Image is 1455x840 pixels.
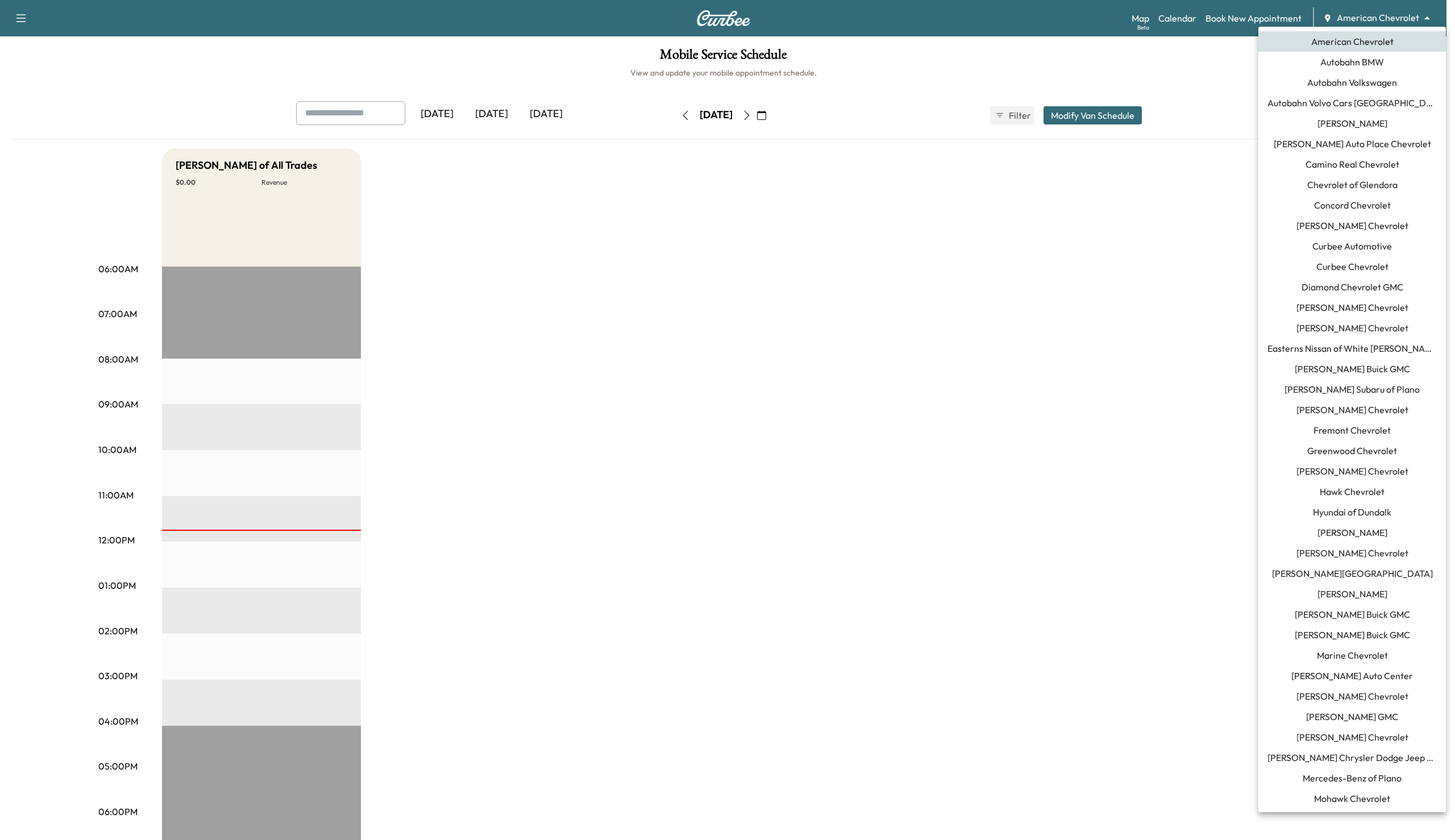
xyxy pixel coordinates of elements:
span: [PERSON_NAME] Chevrolet [1296,730,1408,744]
span: [PERSON_NAME] Chevrolet [1296,546,1408,560]
span: Mohawk Chevrolet [1314,792,1390,805]
span: [PERSON_NAME] Chevrolet [1296,689,1408,703]
span: [PERSON_NAME] Chevrolet [1296,219,1408,232]
span: Curbee Chevrolet [1316,260,1389,273]
span: Diamond Chevrolet GMC [1302,280,1403,294]
span: [PERSON_NAME] Buick GMC [1295,362,1410,376]
span: [PERSON_NAME] Auto Center [1291,669,1413,683]
span: Marine Chevrolet [1317,648,1388,662]
span: [PERSON_NAME] Chevrolet [1296,321,1408,335]
span: Hawk Chevrolet [1320,485,1385,498]
span: [PERSON_NAME] Auto Place Chevrolet [1274,137,1431,151]
span: [PERSON_NAME] Subaru of Plano [1284,382,1420,396]
span: Greenwood Chevrolet [1307,444,1397,458]
span: [PERSON_NAME] [1317,526,1387,539]
span: American Chevrolet [1311,35,1394,48]
span: Mercedes-Benz of Plano [1303,771,1402,785]
span: Autobahn Volvo Cars [GEOGRAPHIC_DATA] [1267,96,1437,110]
span: [PERSON_NAME] Buick GMC [1295,608,1410,621]
span: [PERSON_NAME] Buick GMC [1295,628,1410,642]
span: Fremont Chevrolet [1313,423,1391,437]
span: Chevrolet of Glendora [1307,178,1398,192]
span: [PERSON_NAME] Chevrolet [1296,464,1408,478]
span: [PERSON_NAME] GMC [1306,710,1398,723]
span: [PERSON_NAME] Chevrolet [1296,301,1408,314]
span: Autobahn BMW [1320,55,1384,69]
span: Curbee Automotive [1312,239,1392,253]
span: Autobahn Volkswagen [1307,76,1397,89]
span: [PERSON_NAME] Chevrolet [1296,403,1408,417]
span: [PERSON_NAME] Chrysler Dodge Jeep RAM of [GEOGRAPHIC_DATA] [1267,751,1437,764]
span: Camino Real Chevrolet [1306,157,1399,171]
span: Hyundai of Dundalk [1313,505,1391,519]
span: [PERSON_NAME][GEOGRAPHIC_DATA] [1272,567,1433,580]
span: [PERSON_NAME] [1317,117,1387,130]
span: [PERSON_NAME] [1317,587,1387,601]
span: Easterns Nissan of White [PERSON_NAME] [1267,342,1437,355]
span: Concord Chevrolet [1314,198,1391,212]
